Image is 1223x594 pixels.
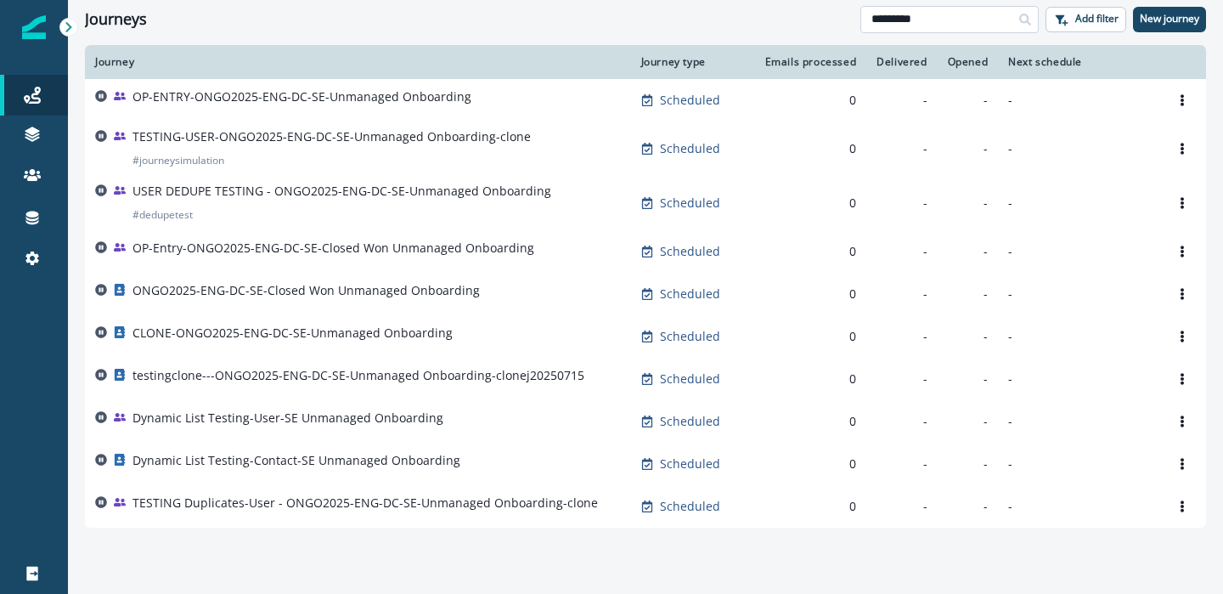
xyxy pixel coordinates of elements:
p: Scheduled [660,140,720,157]
p: USER DEDUPE TESTING - ONGO2025-ENG-DC-SE-Unmanaged Onboarding [132,183,551,200]
button: Options [1169,324,1196,349]
button: Options [1169,451,1196,477]
div: - [948,413,989,430]
div: 0 [762,455,856,472]
div: - [876,328,927,345]
div: - [876,413,927,430]
p: OP-ENTRY-ONGO2025-ENG-DC-SE-Unmanaged Onboarding [132,88,471,105]
p: TESTING-USER-ONGO2025-ENG-DC-SE-Unmanaged Onboarding-clone [132,128,531,145]
div: - [948,286,989,303]
p: testingclone---ONGO2025-ENG-DC-SE-Unmanaged Onboarding-clonej20250715 [132,367,584,384]
div: - [876,371,927,388]
div: - [948,140,989,157]
button: New journey [1133,7,1206,32]
p: Dynamic List Testing-User-SE Unmanaged Onboarding [132,410,443,427]
a: USER DEDUPE TESTING - ONGO2025-ENG-DC-SE-Unmanaged Onboarding#dedupetestScheduled0---Options [85,176,1206,230]
p: Scheduled [660,286,720,303]
div: Journey type [641,55,742,69]
div: - [876,195,927,212]
div: 0 [762,371,856,388]
div: 0 [762,286,856,303]
p: Scheduled [660,243,720,260]
p: - [1008,455,1148,472]
p: - [1008,286,1148,303]
p: Scheduled [660,413,720,430]
div: 0 [762,140,856,157]
p: - [1008,328,1148,345]
div: 0 [762,413,856,430]
p: # dedupetest [132,206,193,223]
p: CLONE-ONGO2025-ENG-DC-SE-Unmanaged Onboarding [132,325,453,342]
a: Dynamic List Testing-User-SE Unmanaged OnboardingScheduled0---Options [85,400,1206,443]
h1: Journeys [85,10,147,29]
button: Options [1169,366,1196,392]
p: Scheduled [660,328,720,345]
p: - [1008,92,1148,109]
p: # journeysimulation [132,152,224,169]
div: 0 [762,498,856,515]
div: Next schedule [1008,55,1148,69]
p: ONGO2025-ENG-DC-SE-Closed Won Unmanaged Onboarding [132,282,480,299]
a: OP-Entry-ONGO2025-ENG-DC-SE-Closed Won Unmanaged OnboardingScheduled0---Options [85,230,1206,273]
p: Scheduled [660,455,720,472]
p: Dynamic List Testing-Contact-SE Unmanaged Onboarding [132,452,460,469]
a: TESTING Duplicates-User - ONGO2025-ENG-DC-SE-Unmanaged Onboarding-cloneScheduled0---Options [85,485,1206,528]
button: Options [1169,409,1196,434]
div: - [876,243,927,260]
a: ONGO2025-ENG-DC-SE-Closed Won Unmanaged OnboardingScheduled0---Options [85,273,1206,315]
div: 0 [762,92,856,109]
img: Inflection [22,15,46,39]
div: - [948,195,989,212]
div: Opened [948,55,989,69]
p: Scheduled [660,195,720,212]
p: New journey [1140,13,1199,25]
div: - [876,498,927,515]
p: Scheduled [660,92,720,109]
button: Options [1169,136,1196,161]
div: 0 [762,243,856,260]
div: - [876,455,927,472]
div: 0 [762,328,856,345]
div: Emails processed [762,55,856,69]
div: - [948,498,989,515]
a: OP-ENTRY-ONGO2025-ENG-DC-SE-Unmanaged OnboardingScheduled0---Options [85,79,1206,122]
button: Options [1169,494,1196,519]
div: Delivered [876,55,927,69]
div: - [876,286,927,303]
div: - [876,92,927,109]
a: TESTING-USER-ONGO2025-ENG-DC-SE-Unmanaged Onboarding-clone#journeysimulationScheduled0---Options [85,122,1206,176]
div: Journey [95,55,621,69]
button: Options [1169,88,1196,113]
p: - [1008,498,1148,515]
button: Options [1169,239,1196,264]
p: - [1008,243,1148,260]
p: Scheduled [660,498,720,515]
div: - [948,92,989,109]
div: 0 [762,195,856,212]
p: Scheduled [660,371,720,388]
div: - [948,371,989,388]
div: - [948,455,989,472]
div: - [948,328,989,345]
a: testingclone---ONGO2025-ENG-DC-SE-Unmanaged Onboarding-clonej20250715Scheduled0---Options [85,358,1206,400]
p: - [1008,371,1148,388]
p: Add filter [1075,13,1119,25]
p: TESTING Duplicates-User - ONGO2025-ENG-DC-SE-Unmanaged Onboarding-clone [132,495,598,512]
button: Add filter [1045,7,1126,32]
p: OP-Entry-ONGO2025-ENG-DC-SE-Closed Won Unmanaged Onboarding [132,240,534,257]
div: - [948,243,989,260]
p: - [1008,140,1148,157]
a: Dynamic List Testing-Contact-SE Unmanaged OnboardingScheduled0---Options [85,443,1206,485]
button: Options [1169,281,1196,307]
div: - [876,140,927,157]
p: - [1008,413,1148,430]
a: CLONE-ONGO2025-ENG-DC-SE-Unmanaged OnboardingScheduled0---Options [85,315,1206,358]
p: - [1008,195,1148,212]
button: Options [1169,190,1196,216]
